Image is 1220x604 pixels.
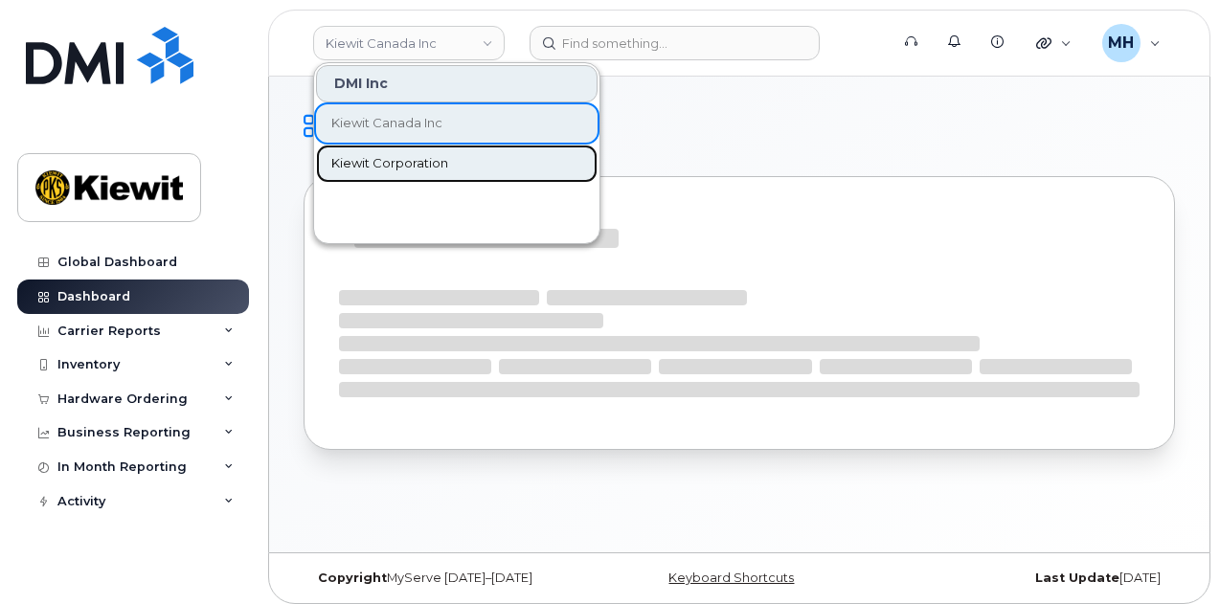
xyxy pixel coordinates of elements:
[316,145,598,183] a: Kiewit Corporation
[885,570,1175,586] div: [DATE]
[1035,570,1119,585] strong: Last Update
[1137,521,1206,590] iframe: Messenger Launcher
[668,570,794,585] a: Keyboard Shortcuts
[331,114,442,133] span: Kiewit Canada Inc
[318,570,387,585] strong: Copyright
[316,65,598,102] div: DMI Inc
[331,154,448,173] span: Kiewit Corporation
[304,570,594,586] div: MyServe [DATE]–[DATE]
[316,104,598,143] a: Kiewit Canada Inc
